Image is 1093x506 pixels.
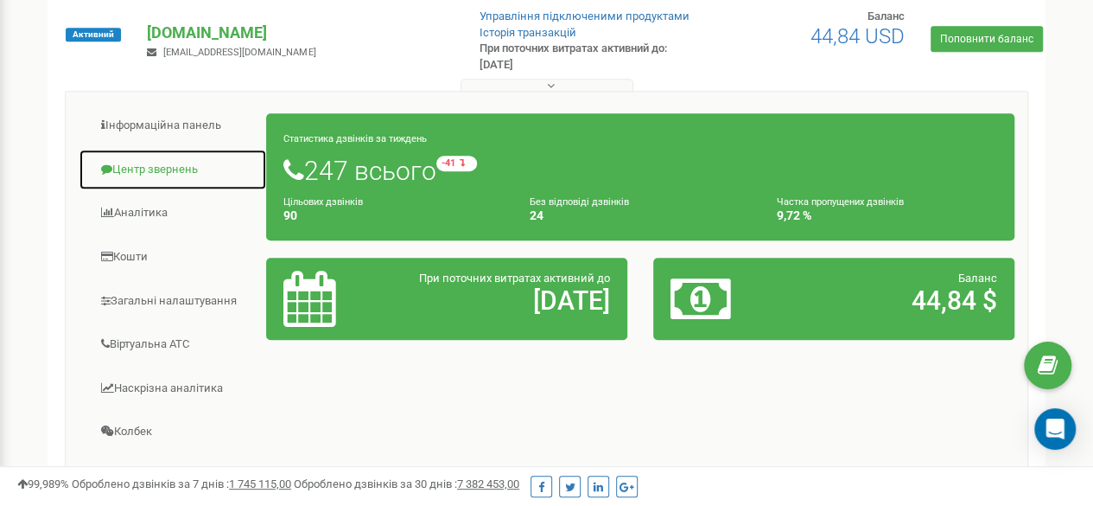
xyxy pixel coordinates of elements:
[480,41,701,73] p: При поточних витратах активний до: [DATE]
[79,149,267,191] a: Центр звернень
[867,10,905,22] span: Баланс
[777,196,904,208] small: Частка пропущених дзвінків
[788,286,997,315] h2: 44,84 $
[480,10,689,22] a: Управління підключеними продуктами
[163,47,315,58] span: [EMAIL_ADDRESS][DOMAIN_NAME]
[79,280,267,323] a: Загальні налаштування
[66,28,121,42] span: Активний
[229,477,291,490] u: 1 745 115,00
[79,236,267,279] a: Кошти
[79,411,267,453] a: Колбек
[810,24,905,48] span: 44,84 USD
[419,272,610,285] span: При поточних витратах активний до
[777,209,997,222] h4: 9,72 %
[530,209,750,222] h4: 24
[931,26,1043,52] a: Поповнити баланс
[79,323,267,366] a: Віртуальна АТС
[958,272,997,285] span: Баланс
[401,286,610,315] h2: [DATE]
[79,192,267,234] a: Аналiтика
[1034,408,1076,450] div: Open Intercom Messenger
[457,477,519,490] u: 7 382 453,00
[294,477,519,490] span: Оброблено дзвінків за 30 днів :
[283,156,997,185] h1: 247 всього
[283,209,504,222] h4: 90
[79,105,267,147] a: Інформаційна панель
[436,156,477,171] small: -41
[17,477,69,490] span: 99,989%
[283,196,363,208] small: Цільових дзвінків
[480,26,576,39] a: Історія транзакцій
[283,133,427,144] small: Статистика дзвінків за тиждень
[79,368,267,410] a: Наскрізна аналітика
[72,477,291,490] span: Оброблено дзвінків за 7 днів :
[147,22,451,44] p: [DOMAIN_NAME]
[530,196,629,208] small: Без відповіді дзвінків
